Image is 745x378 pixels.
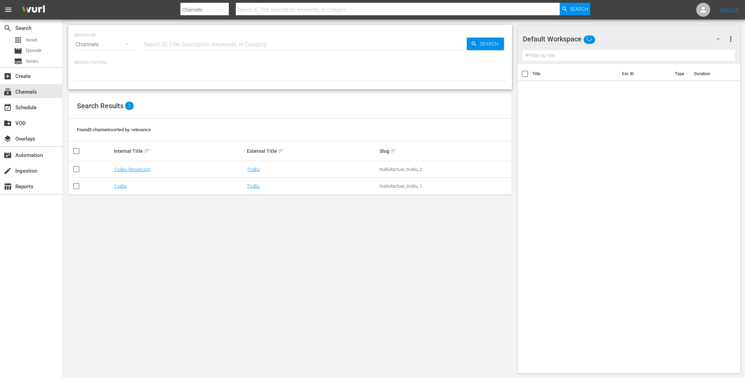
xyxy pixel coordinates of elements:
span: Schedule [3,103,12,112]
span: Ingestion [3,167,12,175]
a: Sign Out [720,7,738,13]
div: Slug [380,147,511,155]
span: Search Results [77,102,124,110]
th: Duration [690,64,732,84]
span: Asset [14,36,22,44]
span: Channels [3,88,12,96]
span: Create [3,72,12,80]
div: Channels [74,35,135,54]
button: more_vert [727,31,735,47]
div: Internal Title [114,147,245,155]
img: ans4CAIJ8jUAAAAAAAAAAAAAAAAAAAAAAAAgQb4GAAAAAAAAAAAAAAAAAAAAAAAAJMjXAAAAAAAAAAAAAAAAAAAAAAAAgAT5G... [17,2,50,18]
a: TruBlu [247,167,260,172]
span: sort [278,148,284,154]
span: Search [477,38,504,50]
th: Type [671,64,690,84]
div: External Title [247,147,378,155]
div: Default Workspace [523,29,727,49]
th: Ext. ID [618,64,671,84]
span: Series [14,57,22,65]
span: sort [390,148,397,154]
th: Title [532,64,618,84]
span: VOD [3,119,12,127]
div: trublufactual_trublu_1 [380,183,511,189]
span: Automation [3,151,12,159]
span: Found 2 channels sorted by: relevance [77,127,151,132]
a: TruBlu [247,183,260,189]
span: Reports [3,182,12,191]
span: 2 [125,102,134,110]
span: Asset [26,37,37,44]
span: menu [4,6,13,14]
p: Search Filters: [74,60,506,66]
span: Episode [26,47,41,54]
span: Episode [14,47,22,55]
div: trublufactual_trublu_2 [380,167,511,172]
span: Series [26,58,38,65]
span: more_vert [727,35,735,43]
a: TruBlu (Broadcast) [114,167,151,172]
button: Search [560,3,590,15]
a: TruBlu [114,183,127,189]
span: Overlays [3,135,12,143]
span: sort [144,148,150,154]
button: Search [467,38,504,50]
span: Search [3,24,12,32]
span: Search [570,3,588,15]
